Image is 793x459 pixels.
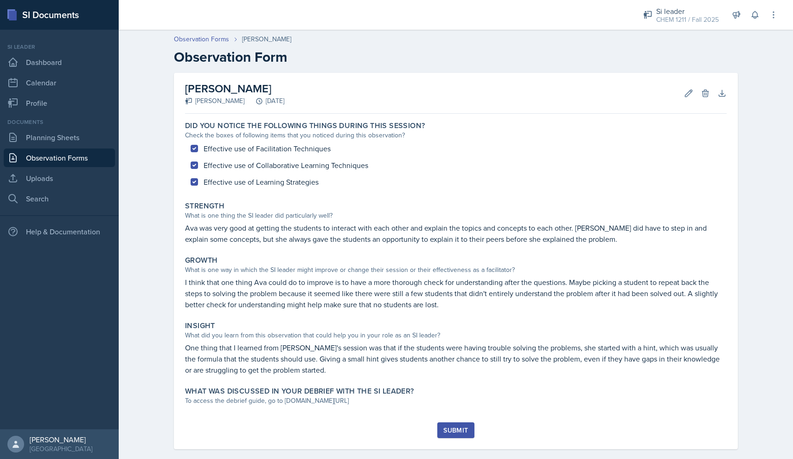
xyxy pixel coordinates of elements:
[185,201,224,211] label: Strength
[656,15,719,25] div: CHEM 1211 / Fall 2025
[4,94,115,112] a: Profile
[4,128,115,147] a: Planning Sheets
[30,444,92,453] div: [GEOGRAPHIC_DATA]
[4,73,115,92] a: Calendar
[4,118,115,126] div: Documents
[185,211,727,220] div: What is one thing the SI leader did particularly well?
[185,321,215,330] label: Insight
[4,189,115,208] a: Search
[4,43,115,51] div: Si leader
[185,96,244,106] div: [PERSON_NAME]
[437,422,474,438] button: Submit
[185,80,284,97] h2: [PERSON_NAME]
[4,222,115,241] div: Help & Documentation
[185,277,727,310] p: I think that one thing Ava could do to improve is to have a more thorough check for understanding...
[656,6,719,17] div: Si leader
[185,121,425,130] label: Did you notice the following things during this session?
[242,34,291,44] div: [PERSON_NAME]
[30,435,92,444] div: [PERSON_NAME]
[174,49,738,65] h2: Observation Form
[4,169,115,187] a: Uploads
[185,387,414,396] label: What was discussed in your debrief with the SI Leader?
[185,330,727,340] div: What did you learn from this observation that could help you in your role as an SI leader?
[185,396,727,406] div: To access the debrief guide, go to [DOMAIN_NAME][URL]
[4,53,115,71] a: Dashboard
[244,96,284,106] div: [DATE]
[174,34,229,44] a: Observation Forms
[4,149,115,167] a: Observation Forms
[185,256,217,265] label: Growth
[185,265,727,275] div: What is one way in which the SI leader might improve or change their session or their effectivene...
[185,222,727,245] p: Ava was very good at getting the students to interact with each other and explain the topics and ...
[185,130,727,140] div: Check the boxes of following items that you noticed during this observation?
[443,427,468,434] div: Submit
[185,342,727,375] p: One thing that I learned from [PERSON_NAME]'s session was that if the students were having troubl...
